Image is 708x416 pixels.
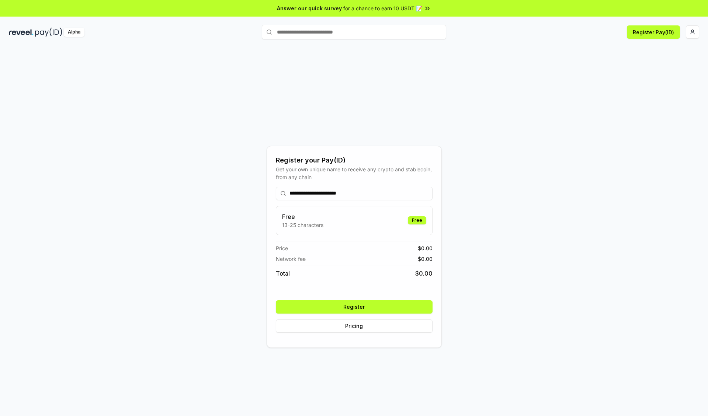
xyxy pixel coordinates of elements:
[418,255,433,263] span: $ 0.00
[343,4,422,12] span: for a chance to earn 10 USDT 📝
[282,212,323,221] h3: Free
[276,319,433,333] button: Pricing
[276,269,290,278] span: Total
[282,221,323,229] p: 13-25 characters
[64,28,84,37] div: Alpha
[415,269,433,278] span: $ 0.00
[418,244,433,252] span: $ 0.00
[35,28,62,37] img: pay_id
[276,255,306,263] span: Network fee
[276,165,433,181] div: Get your own unique name to receive any crypto and stablecoin, from any chain
[276,244,288,252] span: Price
[277,4,342,12] span: Answer our quick survey
[9,28,34,37] img: reveel_dark
[627,25,680,39] button: Register Pay(ID)
[276,155,433,165] div: Register your Pay(ID)
[276,300,433,314] button: Register
[408,216,426,224] div: Free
